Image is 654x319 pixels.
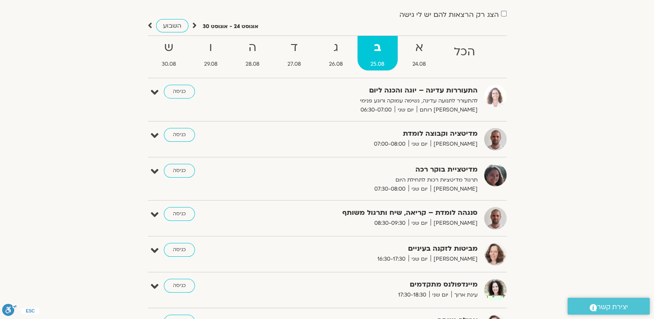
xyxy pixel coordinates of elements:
strong: ד [274,38,314,57]
strong: סנגהה לומדת – קריאה, שיח ותרגול משותף [266,207,478,219]
span: 17:30-18:30 [395,290,429,300]
span: 29.08 [191,60,230,69]
a: השבוע [156,19,188,32]
strong: ג [316,38,356,57]
span: השבוע [163,22,182,30]
p: אוגוסט 24 - אוגוסט 30 [203,22,258,31]
span: יום שני [408,219,431,228]
strong: התעוררות עדינה – יוגה והכנה ליום [266,85,478,96]
label: הצג רק הרצאות להם יש לי גישה [399,11,499,19]
span: 24.08 [399,60,439,69]
a: א24.08 [399,36,439,70]
span: יום שני [429,290,451,300]
strong: מדיטציית בוקר רכה [266,164,478,175]
span: 27.08 [274,60,314,69]
a: ה28.08 [232,36,272,70]
p: להתעורר לתנועה עדינה, נשימה עמוקה ורוגע פנימי [266,96,478,105]
span: יצירת קשר [597,301,628,313]
strong: ה [232,38,272,57]
strong: מיינדפולנס מתקדמים [266,279,478,290]
a: ד27.08 [274,36,314,70]
span: יום שני [408,140,431,149]
span: 08:30-09:30 [371,219,408,228]
span: יום שני [408,255,431,264]
span: 07:00-08:00 [371,140,408,149]
span: 25.08 [357,60,398,69]
a: כניסה [164,128,195,142]
strong: הכל [441,42,488,62]
span: 06:30-07:00 [357,105,395,115]
a: ג26.08 [316,36,356,70]
a: יצירת קשר [568,298,650,315]
span: 16:30-17:30 [374,255,408,264]
strong: מביטות לזקנה בעיניים [266,243,478,255]
span: 30.08 [149,60,189,69]
a: כניסה [164,207,195,221]
span: 07:30-08:00 [371,185,408,194]
strong: ב [357,38,398,57]
a: ו29.08 [191,36,230,70]
span: [PERSON_NAME] [431,140,478,149]
a: כניסה [164,243,195,257]
a: כניסה [164,279,195,293]
span: [PERSON_NAME] רוחם [417,105,478,115]
a: כניסה [164,164,195,178]
span: 26.08 [316,60,356,69]
span: יום שני [408,185,431,194]
span: עינת ארוך [451,290,478,300]
strong: מדיטציה וקבוצה לומדת [266,128,478,140]
span: יום שני [395,105,417,115]
strong: ש [149,38,189,57]
a: ש30.08 [149,36,189,70]
strong: ו [191,38,230,57]
a: ב25.08 [357,36,398,70]
span: 28.08 [232,60,272,69]
a: כניסה [164,85,195,99]
strong: א [399,38,439,57]
span: [PERSON_NAME] [431,185,478,194]
span: [PERSON_NAME] [431,255,478,264]
p: תרגול מדיטציות רכות לתחילת היום [266,175,478,185]
span: [PERSON_NAME] [431,219,478,228]
a: הכל [441,36,488,70]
